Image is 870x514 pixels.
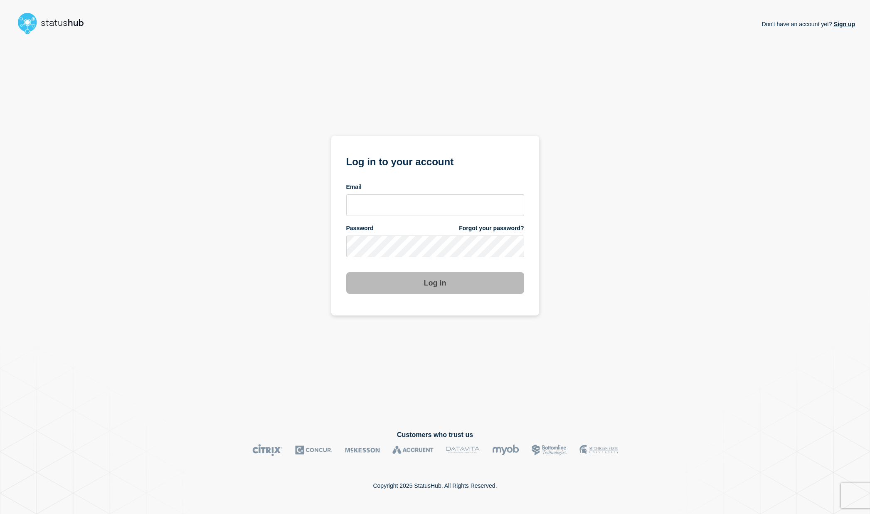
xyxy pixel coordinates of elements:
[579,444,618,456] img: MSU logo
[459,224,524,232] a: Forgot your password?
[373,482,497,489] p: Copyright 2025 StatusHub. All Rights Reserved.
[346,153,524,169] h1: Log in to your account
[346,272,524,294] button: Log in
[295,444,333,456] img: Concur logo
[532,444,567,456] img: Bottomline logo
[345,444,380,456] img: McKesson logo
[252,444,283,456] img: Citrix logo
[346,224,374,232] span: Password
[492,444,519,456] img: myob logo
[15,431,855,439] h2: Customers who trust us
[832,21,855,27] a: Sign up
[392,444,434,456] img: Accruent logo
[346,183,362,191] span: Email
[346,236,524,257] input: password input
[15,10,94,37] img: StatusHub logo
[346,194,524,216] input: email input
[446,444,480,456] img: DataVita logo
[762,14,855,34] p: Don't have an account yet?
